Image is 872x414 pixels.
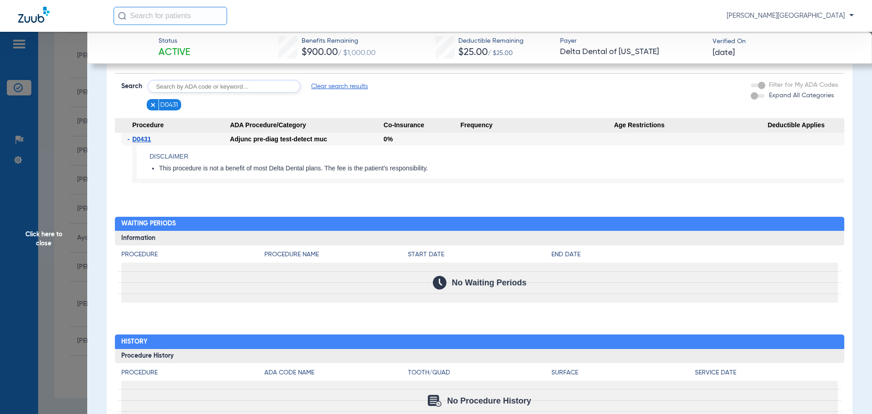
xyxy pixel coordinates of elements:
span: No Procedure History [447,396,531,405]
h4: ADA Code Name [264,368,408,378]
span: D0431 [132,135,151,143]
input: Search for patients [114,7,227,25]
h4: Procedure [121,250,265,259]
app-breakdown-title: End Date [551,250,838,263]
app-breakdown-title: ADA Code Name [264,368,408,381]
span: Status [159,36,190,46]
app-breakdown-title: Service Date [695,368,838,381]
input: Search by ADA code or keyword… [148,80,300,93]
span: $25.00 [458,48,488,57]
span: [PERSON_NAME][GEOGRAPHIC_DATA] [727,11,854,20]
h4: End Date [551,250,838,259]
span: Clear search results [311,82,368,91]
span: Co-Insurance [384,118,461,133]
span: ADA Procedure/Category [230,118,383,133]
span: Delta Dental of [US_STATE] [560,46,705,58]
span: D0431 [160,100,178,110]
span: / $1,000.00 [338,50,376,57]
span: Deductible Remaining [458,36,524,46]
h4: Start Date [408,250,551,259]
label: Filter for My ADA Codes [767,80,838,90]
span: Frequency [461,118,614,133]
app-breakdown-title: Surface [551,368,695,381]
span: / $25.00 [488,50,513,56]
span: Procedure [115,118,230,133]
h4: Procedure Name [264,250,408,259]
img: Search Icon [118,12,126,20]
h4: Surface [551,368,695,378]
span: Payer [560,36,705,46]
h4: Tooth/Quad [408,368,551,378]
span: - [128,133,133,145]
div: 0% [384,133,461,145]
img: x.svg [150,102,156,108]
h4: Procedure [121,368,265,378]
span: Search [121,82,142,91]
span: $900.00 [302,48,338,57]
img: Calendar [433,276,446,289]
span: Deductible Applies [768,118,844,133]
h3: Procedure History [115,349,845,364]
img: Zuub Logo [18,7,50,23]
h4: Service Date [695,368,838,378]
span: No Waiting Periods [452,278,526,287]
app-breakdown-title: Start Date [408,250,551,263]
h3: Information [115,231,845,245]
app-breakdown-title: Procedure Name [264,250,408,263]
span: [DATE] [713,47,735,59]
div: Adjunc pre-diag test-detect muc [230,133,383,145]
app-breakdown-title: Procedure [121,250,265,263]
span: Active [159,46,190,59]
app-breakdown-title: Procedure [121,368,265,381]
app-breakdown-title: Tooth/Quad [408,368,551,381]
h2: Waiting Periods [115,217,845,231]
span: Verified On [713,37,857,46]
span: Age Restrictions [614,118,768,133]
img: Calendar [428,395,441,407]
li: This procedure is not a benefit of most Delta Dental plans. The fee is the patient's responsibility. [159,165,844,173]
h4: Disclaimer [149,152,844,161]
h2: History [115,334,845,349]
span: Benefits Remaining [302,36,376,46]
span: Expand All Categories [769,92,834,99]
